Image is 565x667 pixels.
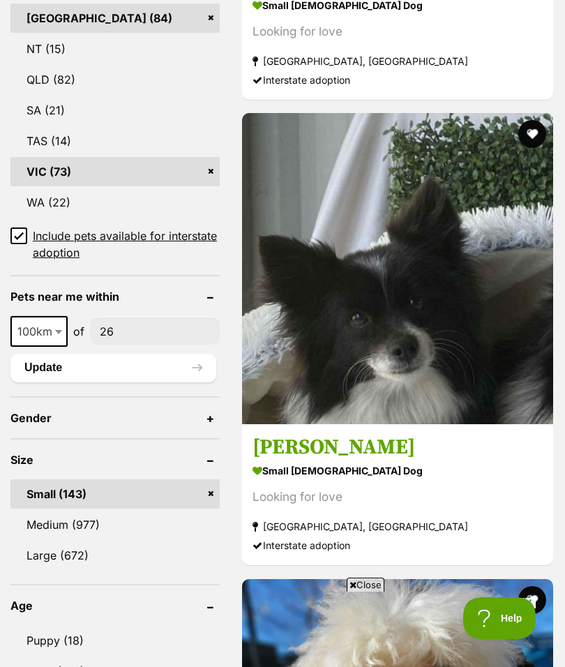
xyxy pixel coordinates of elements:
[10,188,220,217] a: WA (22)
[10,96,220,125] a: SA (21)
[90,318,220,345] input: postcode
[10,479,220,509] a: Small (143)
[10,626,220,655] a: Puppy (18)
[10,290,220,303] header: Pets near me within
[10,541,220,570] a: Large (672)
[253,70,543,89] div: Interstate adoption
[518,120,546,148] button: favourite
[10,34,220,63] a: NT (15)
[253,488,543,507] div: Looking for love
[10,454,220,466] header: Size
[29,597,536,660] iframe: Advertisement
[463,597,537,639] iframe: Help Scout Beacon - Open
[10,354,216,382] button: Update
[10,316,68,347] span: 100km
[242,424,553,566] a: [PERSON_NAME] small [DEMOGRAPHIC_DATA] Dog Looking for love [GEOGRAPHIC_DATA], [GEOGRAPHIC_DATA] ...
[347,578,384,592] span: Close
[10,412,220,424] header: Gender
[10,126,220,156] a: TAS (14)
[10,3,220,33] a: [GEOGRAPHIC_DATA] (84)
[253,461,543,481] strong: small [DEMOGRAPHIC_DATA] Dog
[242,113,553,424] img: Bonnie - Pomeranian Dog
[253,52,543,70] strong: [GEOGRAPHIC_DATA], [GEOGRAPHIC_DATA]
[12,322,66,341] span: 100km
[518,586,546,614] button: favourite
[253,22,543,41] div: Looking for love
[253,518,543,537] strong: [GEOGRAPHIC_DATA], [GEOGRAPHIC_DATA]
[33,227,220,261] span: Include pets available for interstate adoption
[253,537,543,555] div: Interstate adoption
[10,157,220,186] a: VIC (73)
[10,510,220,539] a: Medium (977)
[253,435,543,461] h3: [PERSON_NAME]
[10,227,220,261] a: Include pets available for interstate adoption
[10,65,220,94] a: QLD (82)
[73,323,84,340] span: of
[10,599,220,612] header: Age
